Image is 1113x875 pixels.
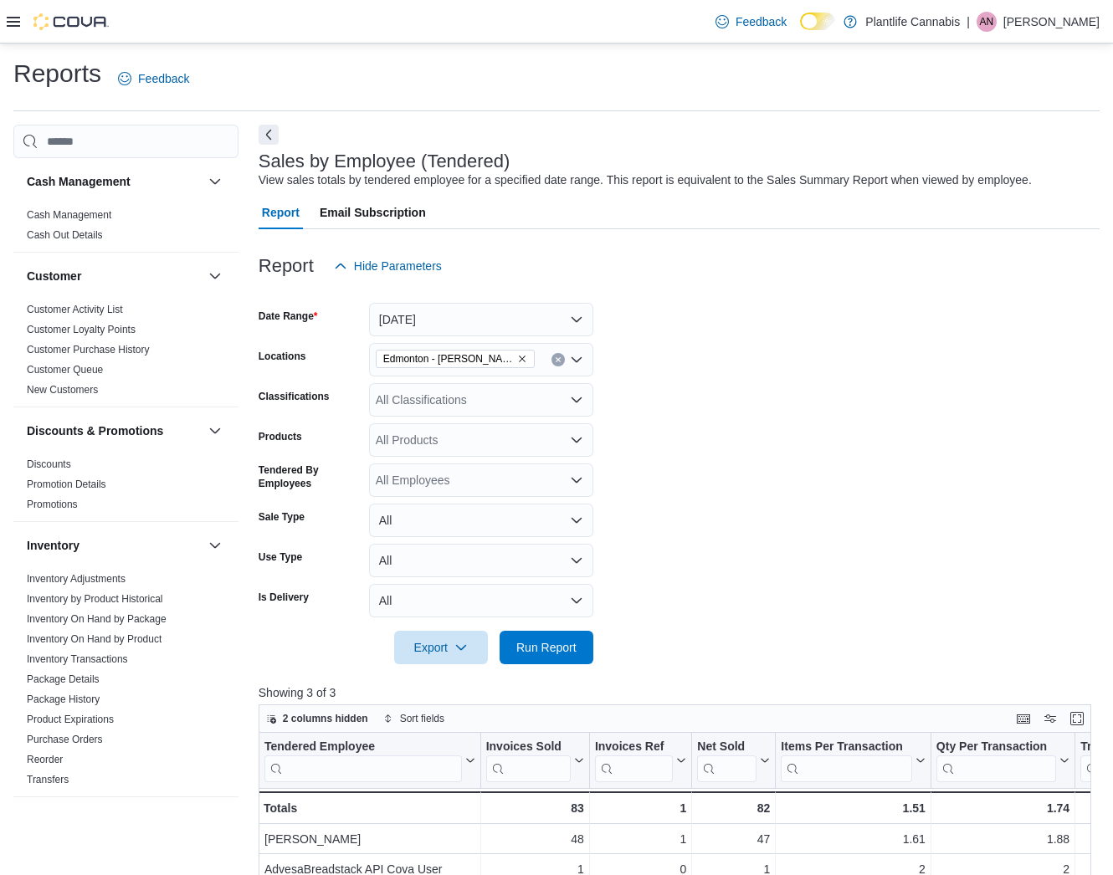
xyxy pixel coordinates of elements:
a: Promotion Details [27,478,106,490]
div: Net Sold [697,739,757,782]
button: Clear input [551,353,565,366]
h3: Cash Management [27,173,131,190]
h3: Sales by Employee (Tendered) [259,151,510,171]
div: 1.51 [781,798,926,818]
button: Open list of options [570,393,583,407]
h3: Discounts & Promotions [27,422,163,439]
label: Products [259,430,302,443]
div: Tendered Employee [264,739,462,755]
div: Qty Per Transaction [936,739,1056,782]
button: Next [259,125,279,145]
div: 48 [485,829,583,849]
span: Promotion Details [27,478,106,491]
a: Product Expirations [27,714,114,725]
a: Customer Loyalty Points [27,324,136,335]
a: Transfers [27,774,69,785]
span: AN [980,12,994,32]
span: Transfers [27,773,69,786]
span: Reorder [27,753,63,766]
div: Customer [13,299,238,407]
button: 2 columns hidden [259,709,375,729]
button: Remove Edmonton - Hollick Kenyon from selection in this group [517,354,527,364]
button: Discounts & Promotions [205,421,225,441]
button: Customer [27,268,202,284]
div: View sales totals by tendered employee for a specified date range. This report is equivalent to t... [259,171,1032,189]
button: Invoices Ref [595,739,686,782]
label: Use Type [259,550,302,564]
h3: Loyalty [27,812,68,829]
button: Open list of options [570,433,583,447]
button: Inventory [205,535,225,555]
div: Cash Management [13,205,238,252]
button: All [369,584,593,617]
p: [PERSON_NAME] [1003,12,1100,32]
span: Customer Activity List [27,303,123,316]
span: New Customers [27,383,98,397]
label: Locations [259,350,306,363]
span: Edmonton - [PERSON_NAME] [383,351,514,367]
h3: Report [259,256,314,276]
label: Is Delivery [259,591,309,604]
a: Cash Out Details [27,229,103,241]
a: Customer Purchase History [27,344,150,356]
input: Dark Mode [800,13,835,30]
button: Customer [205,266,225,286]
h3: Customer [27,268,81,284]
button: Net Sold [697,739,770,782]
span: Cash Management [27,208,111,222]
span: Customer Loyalty Points [27,323,136,336]
div: [PERSON_NAME] [264,829,475,849]
a: Discounts [27,458,71,470]
span: Customer Purchase History [27,343,150,356]
a: Purchase Orders [27,734,103,745]
label: Classifications [259,390,330,403]
span: Inventory Transactions [27,652,128,666]
span: Feedback [138,70,189,87]
label: Date Range [259,310,318,323]
span: Hide Parameters [354,258,442,274]
div: Items Per Transaction [781,739,912,755]
img: Cova [33,13,109,30]
button: Inventory [27,537,202,554]
div: 1 [595,798,686,818]
a: Package Details [27,673,100,685]
span: Report [262,196,300,229]
button: Enter fullscreen [1067,709,1087,729]
button: Sort fields [377,709,451,729]
span: Export [404,631,478,664]
div: 1.88 [936,829,1069,849]
h1: Reports [13,57,101,90]
a: Customer Queue [27,364,103,376]
div: Tendered Employee [264,739,462,782]
button: Invoices Sold [485,739,583,782]
button: Discounts & Promotions [27,422,202,439]
div: 83 [485,798,583,818]
div: Invoices Sold [485,739,570,755]
a: Cash Management [27,209,111,221]
button: Display options [1040,709,1060,729]
a: Inventory On Hand by Package [27,613,167,625]
a: Customer Activity List [27,304,123,315]
button: Tendered Employee [264,739,475,782]
button: [DATE] [369,303,593,336]
a: Reorder [27,754,63,765]
button: Hide Parameters [327,249,449,283]
span: Package History [27,693,100,706]
p: Plantlife Cannabis [865,12,960,32]
label: Sale Type [259,510,305,524]
div: 82 [697,798,770,818]
button: Open list of options [570,353,583,366]
button: Keyboard shortcuts [1013,709,1033,729]
a: Inventory Adjustments [27,573,126,585]
a: Inventory by Product Historical [27,593,163,605]
span: Inventory On Hand by Product [27,632,162,646]
h3: Inventory [27,537,79,554]
span: Purchase Orders [27,733,103,746]
div: 1 [595,829,686,849]
button: All [369,544,593,577]
span: Sort fields [400,712,444,725]
label: Tendered By Employees [259,463,362,490]
div: Items Per Transaction [781,739,912,782]
button: Qty Per Transaction [936,739,1069,782]
span: 2 columns hidden [283,712,368,725]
